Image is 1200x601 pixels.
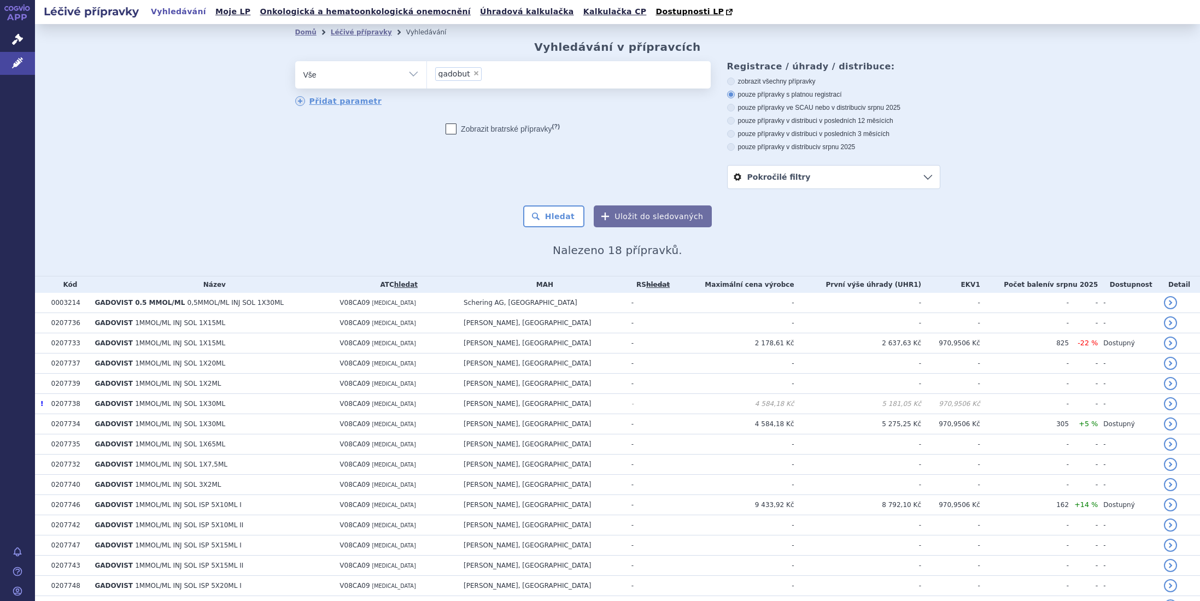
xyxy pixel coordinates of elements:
[1098,576,1158,596] td: -
[46,333,90,353] td: 0207733
[675,576,794,596] td: -
[372,320,415,326] span: [MEDICAL_DATA]
[1098,475,1158,495] td: -
[980,394,1069,414] td: -
[339,319,370,327] span: V08CA09
[921,374,980,394] td: -
[921,455,980,475] td: -
[372,441,415,447] span: [MEDICAL_DATA]
[921,556,980,576] td: -
[1098,353,1158,374] td: -
[458,475,626,495] td: [PERSON_NAME], [GEOGRAPHIC_DATA]
[594,205,712,227] button: Uložit do sledovaných
[980,353,1069,374] td: -
[339,501,370,509] span: V08CA09
[188,299,284,307] span: 0,5MMOL/ML INJ SOL 1X30ML
[46,576,90,596] td: 0207748
[1164,438,1177,451] a: detail
[1164,316,1177,329] a: detail
[135,400,225,408] span: 1MMOL/ML INJ SOL 1X30ML
[626,475,675,495] td: -
[675,313,794,333] td: -
[458,495,626,515] td: [PERSON_NAME], [GEOGRAPHIC_DATA]
[95,380,133,387] span: GADOVIST
[863,104,900,111] span: v srpnu 2025
[626,556,675,576] td: -
[458,576,626,596] td: [PERSON_NAME], [GEOGRAPHIC_DATA]
[95,360,133,367] span: GADOVIST
[339,339,370,347] span: V08CA09
[675,515,794,535] td: -
[1164,579,1177,592] a: detail
[372,381,415,387] span: [MEDICAL_DATA]
[135,461,227,468] span: 1MMOL/ML INJ SOL 1X7,5ML
[675,475,794,495] td: -
[1164,296,1177,309] a: detail
[1164,417,1177,431] a: detail
[921,293,980,313] td: -
[46,556,90,576] td: 0207743
[95,582,133,590] span: GADOVIST
[372,462,415,468] span: [MEDICAL_DATA]
[95,481,133,488] span: GADOVIST
[40,400,43,408] span: Poslední data tohoto produktu jsou ze SCAU platného k 01.03.2020.
[675,293,794,313] td: -
[921,475,980,495] td: -
[458,434,626,455] td: [PERSON_NAME], [GEOGRAPHIC_DATA]
[675,535,794,556] td: -
[1164,498,1177,511] a: detail
[626,535,675,556] td: -
[626,515,675,535] td: -
[1069,455,1098,475] td: -
[135,481,221,488] span: 1MMOL/ML INJ SOL 3X2ML
[626,276,675,293] th: RS
[372,401,415,407] span: [MEDICAL_DATA]
[980,495,1069,515] td: 162
[135,380,221,387] span: 1MMOL/ML INJ SOL 1X2ML
[46,515,90,535] td: 0207742
[675,394,794,414] td: 4 584,18 Kč
[980,535,1069,556] td: -
[921,276,980,293] th: EKV1
[727,129,940,138] label: pouze přípravky v distribuci v posledních 3 měsících
[458,394,626,414] td: [PERSON_NAME], [GEOGRAPHIC_DATA]
[46,353,90,374] td: 0207737
[675,434,794,455] td: -
[1164,478,1177,491] a: detail
[372,502,415,508] span: [MEDICAL_DATA]
[626,333,675,353] td: -
[921,414,980,434] td: 970,9506 Kč
[458,535,626,556] td: [PERSON_NAME], [GEOGRAPHIC_DATA]
[212,4,254,19] a: Moje LP
[339,420,370,428] span: V08CA09
[534,40,701,54] h2: Vyhledávání v přípravcích
[148,4,209,19] a: Vyhledávání
[1050,281,1098,288] span: v srpnu 2025
[406,24,461,40] li: Vyhledávání
[256,4,474,19] a: Onkologická a hematoonkologická onemocnění
[727,90,940,99] label: pouze přípravky s platnou registrací
[89,276,334,293] th: Název
[921,495,980,515] td: 970,9506 Kč
[626,293,675,313] td: -
[1158,276,1200,293] th: Detail
[1098,414,1158,434] td: Dostupný
[438,70,470,78] span: gadobut
[46,313,90,333] td: 0207736
[980,414,1069,434] td: 305
[626,374,675,394] td: -
[135,360,225,367] span: 1MMOL/ML INJ SOL 1X20ML
[794,475,921,495] td: -
[553,244,682,257] span: Nalezeno 18 přípravků.
[794,455,921,475] td: -
[95,420,133,428] span: GADOVIST
[1069,576,1098,596] td: -
[295,28,317,36] a: Domů
[817,143,855,151] span: v srpnu 2025
[372,583,415,589] span: [MEDICAL_DATA]
[1069,374,1098,394] td: -
[1164,357,1177,370] a: detail
[727,103,940,112] label: pouze přípravky ve SCAU nebo v distribuci
[135,521,243,529] span: 1MMOL/ML INJ SOL ISP 5X10ML II
[794,495,921,515] td: 8 792,10 Kč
